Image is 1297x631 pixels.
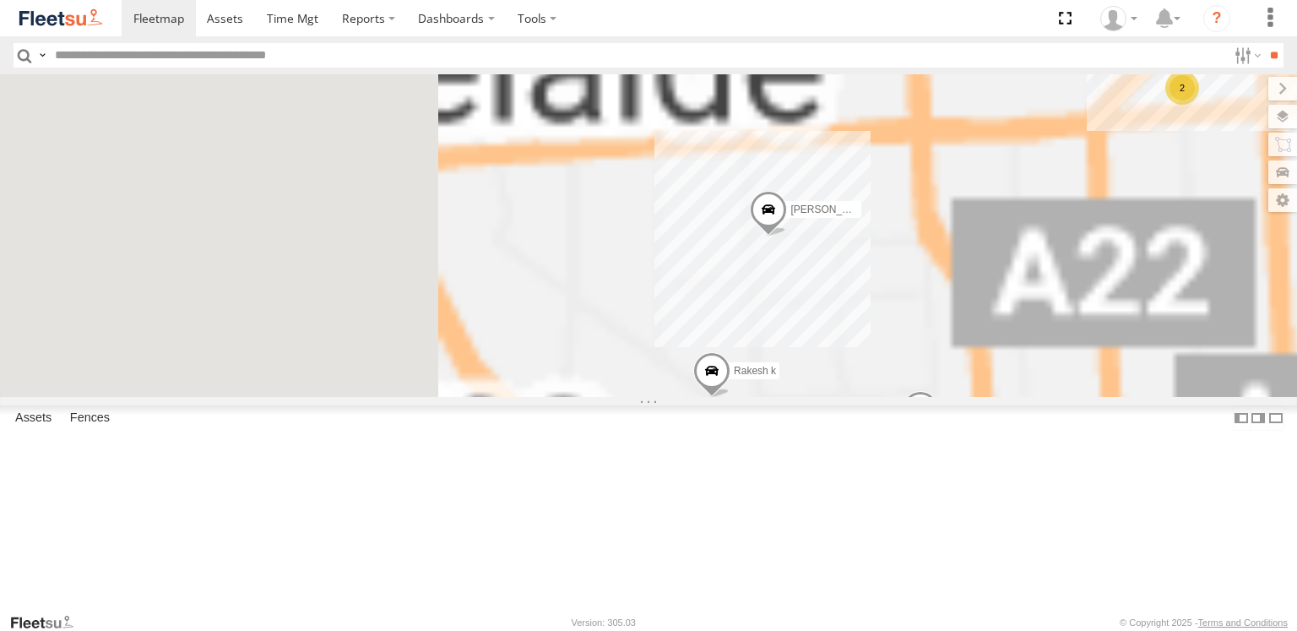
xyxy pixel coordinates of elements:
[1198,617,1288,628] a: Terms and Conditions
[1233,405,1250,430] label: Dock Summary Table to the Left
[1268,188,1297,212] label: Map Settings
[1120,617,1288,628] div: © Copyright 2025 -
[62,406,118,430] label: Fences
[1228,43,1264,68] label: Search Filter Options
[1165,71,1199,105] div: 2
[1267,405,1284,430] label: Hide Summary Table
[790,204,874,216] span: [PERSON_NAME]
[7,406,60,430] label: Assets
[1094,6,1143,31] div: SA Health VDC
[17,7,105,30] img: fleetsu-logo-horizontal.svg
[35,43,49,68] label: Search Query
[9,614,87,631] a: Visit our Website
[734,365,776,377] span: Rakesh k
[572,617,636,628] div: Version: 305.03
[1203,5,1230,32] i: ?
[1250,405,1267,430] label: Dock Summary Table to the Right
